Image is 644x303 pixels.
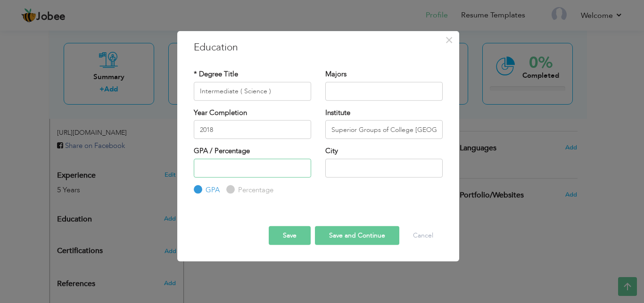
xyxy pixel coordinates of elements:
[445,31,453,48] span: ×
[194,107,247,117] label: Year Completion
[194,146,250,156] label: GPA / Percentage
[57,210,176,229] div: Add your educational degree.
[325,69,347,79] label: Majors
[203,185,220,195] label: GPA
[325,107,350,117] label: Institute
[236,185,273,195] label: Percentage
[315,226,399,245] button: Save and Continue
[442,32,457,47] button: Close
[194,40,443,54] h3: Education
[325,146,338,156] label: City
[269,226,311,245] button: Save
[404,226,443,245] button: Cancel
[194,69,238,79] label: * Degree Title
